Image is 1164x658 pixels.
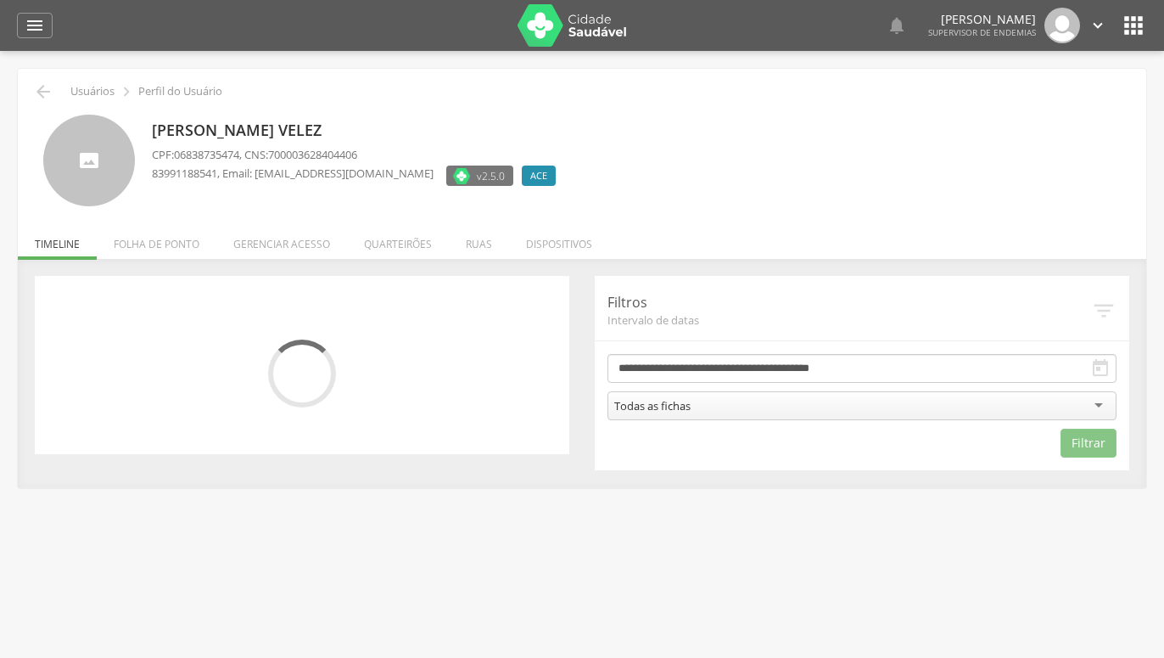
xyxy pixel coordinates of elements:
[1088,16,1107,35] i: 
[25,15,45,36] i: 
[97,220,216,260] li: Folha de ponto
[1090,358,1111,379] i: 
[70,85,115,98] p: Usuários
[1060,429,1116,458] button: Filtrar
[268,147,357,162] span: 700003628404406
[477,167,505,184] span: v2.5.0
[152,166,434,182] p: , Email: [EMAIL_ADDRESS][DOMAIN_NAME]
[446,166,513,186] label: Versão do aplicativo
[887,8,907,43] a: 
[152,120,564,142] p: [PERSON_NAME] Velez
[509,220,609,260] li: Dispositivos
[1091,298,1116,323] i: 
[17,13,53,38] a: 
[174,147,239,162] span: 06838735474
[1120,12,1147,39] i: 
[530,169,547,183] span: ACE
[607,312,1091,328] span: Intervalo de datas
[152,147,564,163] p: CPF: , CNS:
[928,26,1036,38] span: Supervisor de Endemias
[449,220,509,260] li: Ruas
[887,15,907,36] i: 
[117,82,136,101] i: 
[928,14,1036,25] p: [PERSON_NAME]
[607,293,1091,312] p: Filtros
[152,166,217,181] span: 83991188541
[138,85,222,98] p: Perfil do Usuário
[33,82,53,102] i: Voltar
[216,220,347,260] li: Gerenciar acesso
[614,398,691,413] div: Todas as fichas
[347,220,449,260] li: Quarteirões
[1088,8,1107,43] a: 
